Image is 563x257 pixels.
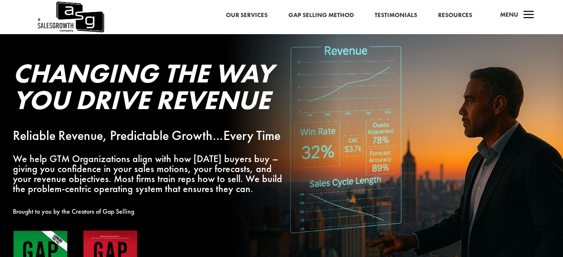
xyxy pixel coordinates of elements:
[288,10,354,21] a: Gap Selling Method
[500,10,518,19] span: Menu
[375,10,417,21] a: Testimonials
[520,7,537,24] span: a
[13,131,291,141] p: Reliable Revenue, Predictable Growth…Every Time
[438,10,472,21] a: Resources
[226,10,268,21] a: Our Services
[13,154,291,193] p: We help GTM Organizations align with how [DATE] buyers buy – giving you confidence in your sales ...
[13,60,291,117] h2: Changing the Way You Drive Revenue
[13,207,291,217] p: Brought to you by the Creators of Gap Selling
